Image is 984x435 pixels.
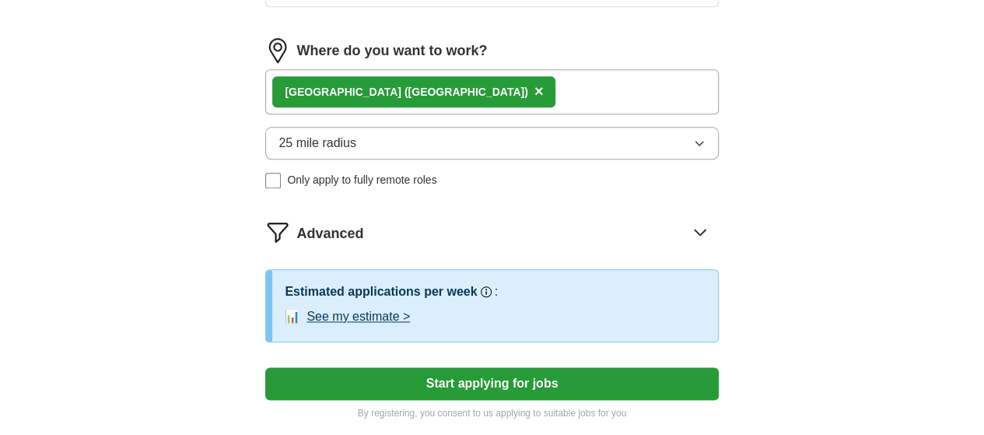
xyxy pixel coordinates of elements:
[285,307,300,326] span: 📊
[265,38,290,63] img: location.png
[296,40,487,61] label: Where do you want to work?
[285,282,477,301] h3: Estimated applications per week
[265,406,718,420] p: By registering, you consent to us applying to suitable jobs for you
[278,134,356,153] span: 25 mile radius
[296,223,363,244] span: Advanced
[306,307,410,326] button: See my estimate >
[265,219,290,244] img: filter
[495,282,498,301] h3: :
[534,80,544,103] button: ×
[287,172,436,188] span: Only apply to fully remote roles
[265,127,718,160] button: 25 mile radius
[404,86,528,98] span: ([GEOGRAPHIC_DATA])
[265,173,281,188] input: Only apply to fully remote roles
[534,82,544,100] span: ×
[285,86,401,98] strong: [GEOGRAPHIC_DATA]
[265,367,718,400] button: Start applying for jobs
